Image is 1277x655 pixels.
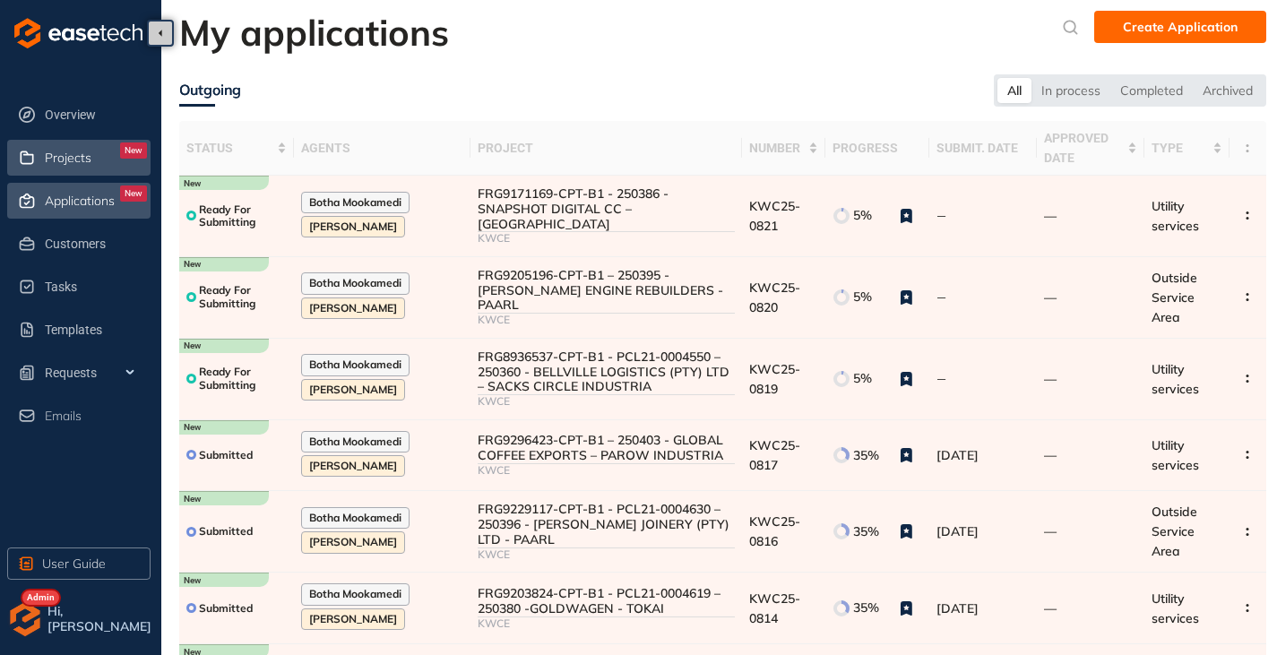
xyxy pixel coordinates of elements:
img: logo [14,18,142,48]
div: FRG9296423-CPT-B1 – 250403 - GLOBAL COFFEE EXPORTS – PAROW INDUSTRIA [478,433,735,463]
span: [PERSON_NAME] [309,384,397,396]
span: Customers [45,226,147,262]
div: KWCE [478,395,735,408]
div: Archived [1193,78,1263,103]
span: Botha Mookamedi [309,358,401,371]
span: [DATE] [936,600,979,616]
span: Botha Mookamedi [309,588,401,600]
span: KWC25-0821 [749,198,800,234]
span: [DATE] [936,447,979,463]
div: KWCE [478,314,735,326]
span: Ready For Submitting [199,284,287,310]
span: KWC25-0820 [749,280,800,315]
span: type [1152,138,1209,158]
div: In process [1031,78,1110,103]
span: 35% [853,524,879,539]
span: — [936,290,946,305]
span: Botha Mookamedi [309,435,401,448]
span: Botha Mookamedi [309,277,401,289]
span: Applications [45,194,115,209]
div: KWCE [478,464,735,477]
span: Submitted [199,525,253,538]
span: Ready For Submitting [199,203,287,229]
span: 5% [853,289,872,305]
span: approved date [1044,128,1124,168]
span: Outside Service Area [1152,504,1197,559]
div: FRG9203824-CPT-B1 - PCL21-0004619 – 250380 -GOLDWAGEN - TOKAI [478,586,735,616]
span: Emails [45,409,82,424]
span: [DATE] [936,523,979,539]
div: FRG9205196-CPT-B1 – 250395 -[PERSON_NAME] ENGINE REBUILDERS - PAARL [478,268,735,313]
span: [PERSON_NAME] [309,302,397,315]
span: [PERSON_NAME] [309,613,397,625]
span: Utility services [1152,590,1199,626]
div: FRG9229117-CPT-B1 - PCL21-0004630 – 250396 - [PERSON_NAME] JOINERY (PTY) LTD - PAARL [478,502,735,547]
span: Requests [45,355,147,391]
span: — [1044,208,1057,224]
span: Ready For Submitting [199,366,287,392]
div: KWCE [478,548,735,561]
span: KWC25-0819 [749,361,800,397]
span: Tasks [45,269,147,305]
span: Projects [45,151,91,166]
th: progress [825,121,929,176]
span: status [186,138,273,158]
span: — [936,372,946,386]
span: Hi, [PERSON_NAME] [47,604,154,634]
span: [PERSON_NAME] [309,460,397,472]
span: Utility services [1152,361,1199,397]
th: status [179,121,294,176]
span: 5% [853,371,872,386]
span: Templates [45,312,147,348]
span: [PERSON_NAME] [309,536,397,548]
th: type [1144,121,1230,176]
span: User Guide [42,554,106,573]
span: Outside Service Area [1152,270,1197,325]
span: Overview [45,97,147,133]
h2: My applications [179,11,449,54]
span: Botha Mookamedi [309,196,401,209]
th: number [742,121,826,176]
div: Completed [1110,78,1193,103]
div: FRG8936537-CPT-B1 - PCL21-0004550 – 250360 - BELLVILLE LOGISTICS (PTY) LTD – SACKS CIRCLE INDUSTRIA [478,349,735,394]
div: Outgoing [179,79,241,101]
span: KWC25-0814 [749,590,800,626]
img: avatar [7,601,43,637]
div: New [120,142,147,159]
span: KWC25-0816 [749,513,800,549]
button: Create Application [1094,11,1266,43]
div: All [997,78,1031,103]
span: 35% [853,600,879,616]
span: Utility services [1152,198,1199,234]
span: Submitted [199,449,253,461]
th: project [470,121,742,176]
th: agents [294,121,470,176]
span: — [1044,289,1057,306]
span: — [1044,371,1057,387]
span: — [936,209,946,223]
span: [PERSON_NAME] [309,220,397,233]
div: KWCE [478,232,735,245]
span: Submitted [199,602,253,615]
span: Botha Mookamedi [309,512,401,524]
span: — [1044,600,1057,616]
div: FRG9171169-CPT-B1 - 250386 - SNAPSHOT DIGITAL CC – [GEOGRAPHIC_DATA] [478,186,735,231]
span: — [1044,447,1057,463]
span: — [1044,523,1057,539]
span: 5% [853,208,872,223]
span: KWC25-0817 [749,437,800,473]
span: Utility services [1152,437,1199,473]
th: submit. date [929,121,1037,176]
button: User Guide [7,547,151,580]
span: Create Application [1123,17,1238,37]
span: 35% [853,448,879,463]
div: New [120,185,147,202]
span: number [749,138,806,158]
div: KWCE [478,617,735,630]
th: approved date [1037,121,1144,176]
